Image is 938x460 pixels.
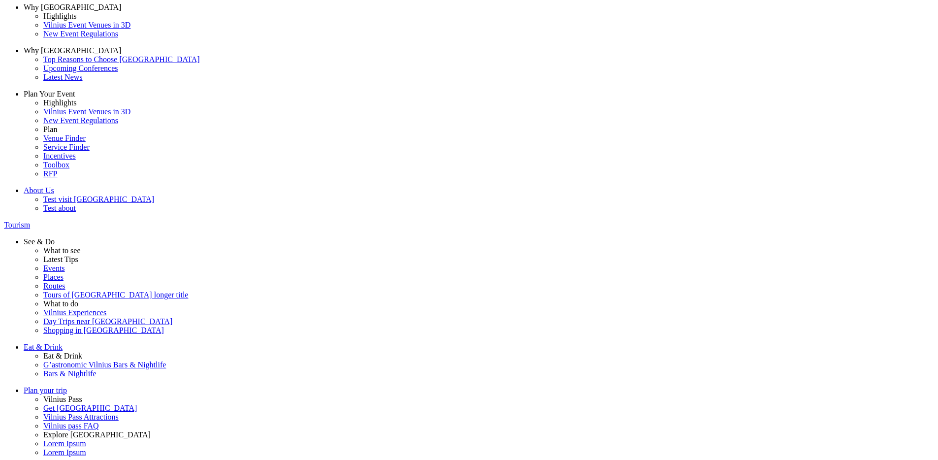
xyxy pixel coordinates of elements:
[24,343,934,352] a: Eat & Drink
[43,413,119,421] span: Vilnius Pass Attractions
[43,143,90,151] span: Service Finder
[43,30,934,38] a: New Event Regulations
[43,369,934,378] a: Bars & Nightlife
[43,430,151,439] span: Explore [GEOGRAPHIC_DATA]
[43,30,118,38] span: New Event Regulations
[43,308,934,317] a: Vilnius Experiences
[43,255,78,263] span: Latest Tips
[43,291,188,299] span: Tours of [GEOGRAPHIC_DATA] longer title
[43,195,934,204] a: Test visit [GEOGRAPHIC_DATA]
[43,369,97,378] span: Bars & Nightlife
[24,237,55,246] span: See & Do
[43,73,934,82] a: Latest News
[43,204,934,213] a: Test about
[24,90,75,98] span: Plan Your Event
[43,134,934,143] a: Venue Finder
[43,107,934,116] a: Vilnius Event Venues in 3D
[43,317,172,326] span: Day Trips near [GEOGRAPHIC_DATA]
[43,448,86,457] span: Lorem Ipsum
[43,361,934,369] a: G’astronomic Vilnius Bars & Nightlife
[24,386,934,395] a: Plan your trip
[43,21,934,30] a: Vilnius Event Venues in 3D
[43,326,934,335] a: Shopping in [GEOGRAPHIC_DATA]
[43,404,137,412] span: Get [GEOGRAPHIC_DATA]
[43,404,934,413] a: Get [GEOGRAPHIC_DATA]
[4,221,934,230] a: Tourism
[43,143,934,152] a: Service Finder
[4,221,30,229] span: Tourism
[43,99,77,107] span: Highlights
[24,386,67,394] span: Plan your trip
[24,46,121,55] span: Why [GEOGRAPHIC_DATA]
[43,395,82,403] span: Vilnius Pass
[24,186,934,195] a: About Us
[43,291,934,299] a: Tours of [GEOGRAPHIC_DATA] longer title
[43,21,130,29] span: Vilnius Event Venues in 3D
[43,439,934,448] a: Lorem Ipsum
[43,161,934,169] a: Toolbox
[43,361,166,369] span: G’astronomic Vilnius Bars & Nightlife
[43,273,934,282] a: Places
[43,64,934,73] a: Upcoming Conferences
[43,308,106,317] span: Vilnius Experiences
[24,343,63,351] span: Eat & Drink
[43,326,164,334] span: Shopping in [GEOGRAPHIC_DATA]
[43,422,99,430] span: Vilnius pass FAQ
[43,413,934,422] a: Vilnius Pass Attractions
[43,161,69,169] span: Toolbox
[43,12,77,20] span: Highlights
[43,264,934,273] a: Events
[43,422,934,430] a: Vilnius pass FAQ
[43,152,934,161] a: Incentives
[43,134,86,142] span: Venue Finder
[43,55,934,64] a: Top Reasons to Choose [GEOGRAPHIC_DATA]
[43,107,130,116] span: Vilnius Event Venues in 3D
[43,299,78,308] span: What to do
[43,152,76,160] span: Incentives
[43,125,57,133] span: Plan
[43,169,934,178] a: RFP
[24,3,121,11] span: Why [GEOGRAPHIC_DATA]
[43,317,934,326] a: Day Trips near [GEOGRAPHIC_DATA]
[43,116,934,125] a: New Event Regulations
[43,282,65,290] span: Routes
[43,246,81,255] span: What to see
[24,186,54,195] span: About Us
[43,282,934,291] a: Routes
[43,273,64,281] span: Places
[43,116,118,125] span: New Event Regulations
[43,439,86,448] span: Lorem Ipsum
[43,264,65,272] span: Events
[43,448,934,457] a: Lorem Ipsum
[43,352,82,360] span: Eat & Drink
[43,169,57,178] span: RFP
